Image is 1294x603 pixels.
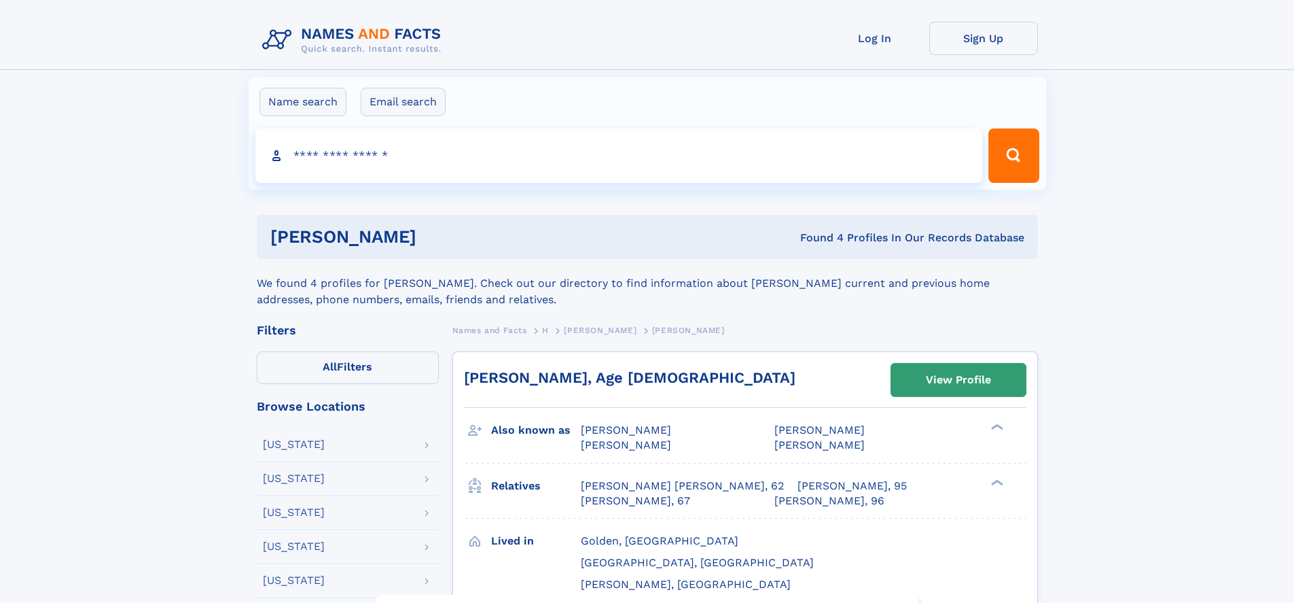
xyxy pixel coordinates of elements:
[581,424,671,436] span: [PERSON_NAME]
[929,22,1038,55] a: Sign Up
[270,228,609,245] h1: [PERSON_NAME]
[323,360,337,373] span: All
[263,439,325,450] div: [US_STATE]
[774,438,865,451] span: [PERSON_NAME]
[259,88,346,116] label: Name search
[491,419,581,442] h3: Also known as
[564,326,636,335] span: [PERSON_NAME]
[542,326,549,335] span: H
[255,128,983,183] input: search input
[581,556,814,569] span: [GEOGRAPHIC_DATA], [GEOGRAPHIC_DATA]
[581,494,690,509] a: [PERSON_NAME], 67
[491,530,581,553] h3: Lived in
[263,575,325,586] div: [US_STATE]
[581,578,791,591] span: [PERSON_NAME], [GEOGRAPHIC_DATA]
[361,88,446,116] label: Email search
[564,322,636,339] a: [PERSON_NAME]
[608,230,1024,245] div: Found 4 Profiles In Our Records Database
[263,541,325,552] div: [US_STATE]
[652,326,725,335] span: [PERSON_NAME]
[774,424,865,436] span: [PERSON_NAME]
[581,479,784,494] a: [PERSON_NAME] [PERSON_NAME], 62
[491,475,581,498] h3: Relatives
[257,351,439,384] label: Filters
[581,438,671,451] span: [PERSON_NAME]
[542,322,549,339] a: H
[263,473,325,484] div: [US_STATE]
[821,22,929,55] a: Log In
[263,507,325,518] div: [US_STATE]
[257,400,439,413] div: Browse Locations
[891,364,1026,396] a: View Profile
[257,22,452,58] img: Logo Names and Facts
[774,494,884,509] a: [PERSON_NAME], 96
[988,128,1039,183] button: Search Button
[988,423,1004,432] div: ❯
[581,534,738,547] span: Golden, [GEOGRAPHIC_DATA]
[452,322,527,339] a: Names and Facts
[464,369,795,386] a: [PERSON_NAME], Age [DEMOGRAPHIC_DATA]
[257,259,1038,308] div: We found 4 profiles for [PERSON_NAME]. Check out our directory to find information about [PERSON_...
[257,324,439,337] div: Filters
[988,478,1004,487] div: ❯
[926,364,991,396] div: View Profile
[797,479,907,494] a: [PERSON_NAME], 95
